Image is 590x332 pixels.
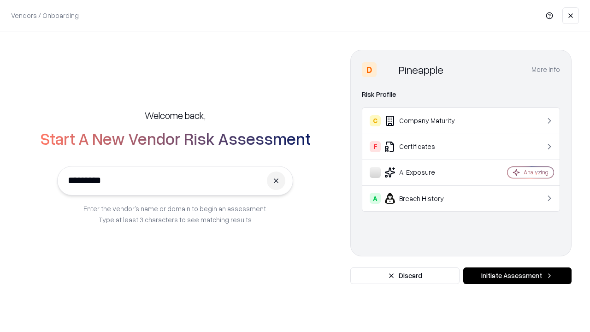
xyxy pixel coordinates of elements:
[370,115,381,126] div: C
[463,267,572,284] button: Initiate Assessment
[524,168,549,176] div: Analyzing
[11,11,79,20] p: Vendors / Onboarding
[370,141,480,152] div: Certificates
[362,89,560,100] div: Risk Profile
[399,62,443,77] div: Pineapple
[380,62,395,77] img: Pineapple
[350,267,460,284] button: Discard
[40,129,311,148] h2: Start A New Vendor Risk Assessment
[370,141,381,152] div: F
[145,109,206,122] h5: Welcome back,
[531,61,560,78] button: More info
[370,167,480,178] div: AI Exposure
[370,193,480,204] div: Breach History
[83,203,267,225] p: Enter the vendor’s name or domain to begin an assessment. Type at least 3 characters to see match...
[370,115,480,126] div: Company Maturity
[362,62,377,77] div: D
[370,193,381,204] div: A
